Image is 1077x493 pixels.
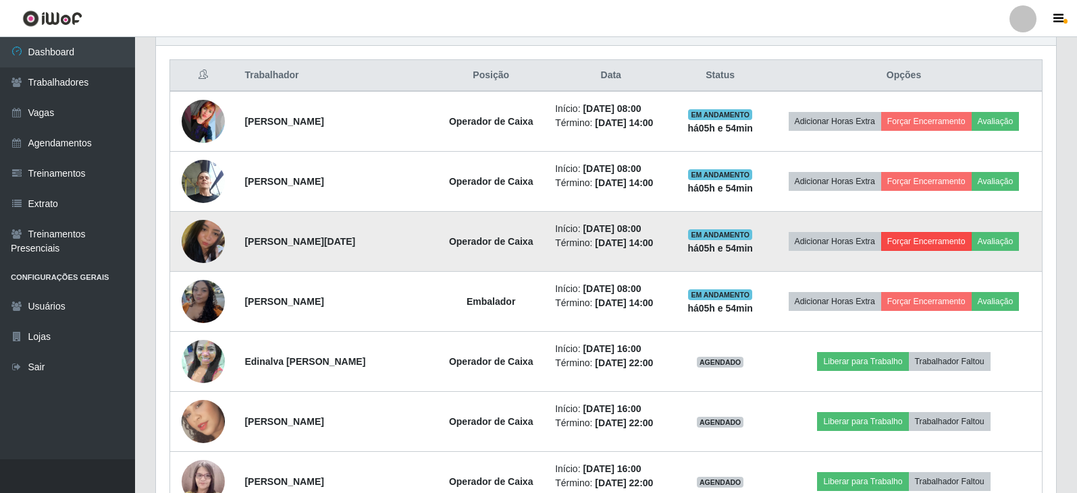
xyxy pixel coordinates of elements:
[244,356,365,367] strong: Edinalva [PERSON_NAME]
[182,323,225,400] img: 1650687338616.jpeg
[182,273,225,330] img: 1747071606783.jpeg
[697,477,744,488] span: AGENDADO
[697,417,744,428] span: AGENDADO
[595,117,653,128] time: [DATE] 14:00
[182,152,225,210] img: 1736288178344.jpeg
[881,172,972,191] button: Forçar Encerramento
[909,412,991,431] button: Trabalhador Faltou
[972,292,1020,311] button: Avaliação
[595,477,653,488] time: [DATE] 22:00
[244,116,323,127] strong: [PERSON_NAME]
[555,462,666,476] li: Início:
[555,402,666,416] li: Início:
[688,169,752,180] span: EM ANDAMENTO
[697,357,744,368] span: AGENDADO
[687,183,753,194] strong: há 05 h e 54 min
[244,416,323,427] strong: [PERSON_NAME]
[244,236,355,247] strong: [PERSON_NAME][DATE]
[555,236,666,250] li: Término:
[789,232,881,251] button: Adicionar Horas Extra
[244,176,323,187] strong: [PERSON_NAME]
[789,292,881,311] button: Adicionar Horas Extra
[789,172,881,191] button: Adicionar Horas Extra
[449,176,533,187] strong: Operador de Caixa
[449,356,533,367] strong: Operador de Caixa
[909,352,991,371] button: Trabalhador Faltou
[766,60,1042,92] th: Opções
[583,403,641,414] time: [DATE] 16:00
[182,100,225,143] img: 1651545393284.jpeg
[583,283,641,294] time: [DATE] 08:00
[555,116,666,130] li: Término:
[688,229,752,240] span: EM ANDAMENTO
[555,222,666,236] li: Início:
[555,356,666,370] li: Término:
[687,303,753,314] strong: há 05 h e 54 min
[583,163,641,174] time: [DATE] 08:00
[555,342,666,356] li: Início:
[595,177,653,188] time: [DATE] 14:00
[972,232,1020,251] button: Avaliação
[595,297,653,308] time: [DATE] 14:00
[583,343,641,354] time: [DATE] 16:00
[244,476,323,487] strong: [PERSON_NAME]
[547,60,675,92] th: Data
[555,296,666,310] li: Término:
[583,103,641,114] time: [DATE] 08:00
[555,162,666,176] li: Início:
[449,236,533,247] strong: Operador de Caixa
[687,243,753,254] strong: há 05 h e 54 min
[22,10,82,27] img: CoreUI Logo
[789,112,881,131] button: Adicionar Horas Extra
[435,60,547,92] th: Posição
[555,416,666,430] li: Término:
[909,472,991,491] button: Trabalhador Faltou
[688,289,752,300] span: EM ANDAMENTO
[555,282,666,296] li: Início:
[449,476,533,487] strong: Operador de Caixa
[182,213,225,270] img: 1737905263534.jpeg
[555,102,666,116] li: Início:
[688,109,752,120] span: EM ANDAMENTO
[449,416,533,427] strong: Operador de Caixa
[817,352,908,371] button: Liberar para Trabalho
[555,476,666,490] li: Término:
[881,112,972,131] button: Forçar Encerramento
[182,383,225,460] img: 1725123414689.jpeg
[555,176,666,190] li: Término:
[817,412,908,431] button: Liberar para Trabalho
[595,357,653,368] time: [DATE] 22:00
[972,172,1020,191] button: Avaliação
[467,296,515,307] strong: Embalador
[881,292,972,311] button: Forçar Encerramento
[236,60,435,92] th: Trabalhador
[595,417,653,428] time: [DATE] 22:00
[817,472,908,491] button: Liberar para Trabalho
[881,232,972,251] button: Forçar Encerramento
[687,123,753,134] strong: há 05 h e 54 min
[244,296,323,307] strong: [PERSON_NAME]
[449,116,533,127] strong: Operador de Caixa
[583,463,641,474] time: [DATE] 16:00
[583,223,641,234] time: [DATE] 08:00
[595,237,653,248] time: [DATE] 14:00
[675,60,766,92] th: Status
[972,112,1020,131] button: Avaliação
